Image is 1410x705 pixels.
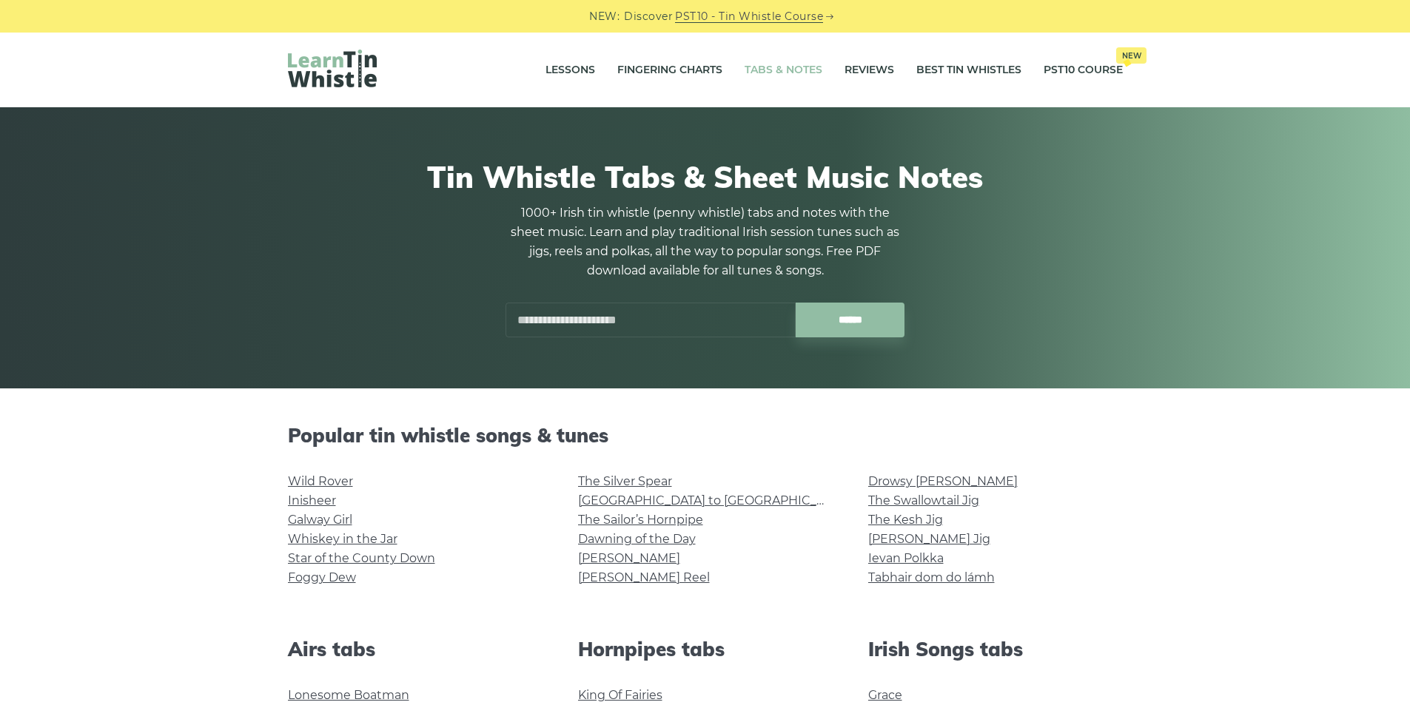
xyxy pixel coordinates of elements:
h1: Tin Whistle Tabs & Sheet Music Notes [288,159,1123,195]
a: Best Tin Whistles [916,52,1021,89]
a: Tabs & Notes [745,52,822,89]
a: Wild Rover [288,474,353,488]
a: Drowsy [PERSON_NAME] [868,474,1018,488]
a: The Sailor’s Hornpipe [578,513,703,527]
a: Foggy Dew [288,570,356,584]
a: [GEOGRAPHIC_DATA] to [GEOGRAPHIC_DATA] [578,493,851,507]
h2: Hornpipes tabs [578,638,833,661]
a: King Of Fairies [578,688,662,702]
a: Dawning of the Day [578,532,696,546]
a: Ievan Polkka [868,551,944,565]
a: Lonesome Boatman [288,688,409,702]
a: Galway Girl [288,513,352,527]
a: Fingering Charts [617,52,722,89]
img: LearnTinWhistle.com [288,50,377,87]
a: Star of the County Down [288,551,435,565]
span: New [1116,47,1147,64]
h2: Irish Songs tabs [868,638,1123,661]
a: Inisheer [288,493,336,507]
a: PST10 CourseNew [1044,52,1123,89]
a: Reviews [845,52,894,89]
a: [PERSON_NAME] [578,551,680,565]
a: The Swallowtail Jig [868,493,979,507]
a: [PERSON_NAME] Reel [578,570,710,584]
a: The Silver Spear [578,474,672,488]
h2: Airs tabs [288,638,543,661]
a: Whiskey in the Jar [288,532,397,546]
a: The Kesh Jig [868,513,943,527]
h2: Popular tin whistle songs & tunes [288,424,1123,447]
a: [PERSON_NAME] Jig [868,532,990,546]
a: Lessons [545,52,595,89]
a: Tabhair dom do lámh [868,570,995,584]
a: Grace [868,688,902,702]
p: 1000+ Irish tin whistle (penny whistle) tabs and notes with the sheet music. Learn and play tradi... [506,203,905,280]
